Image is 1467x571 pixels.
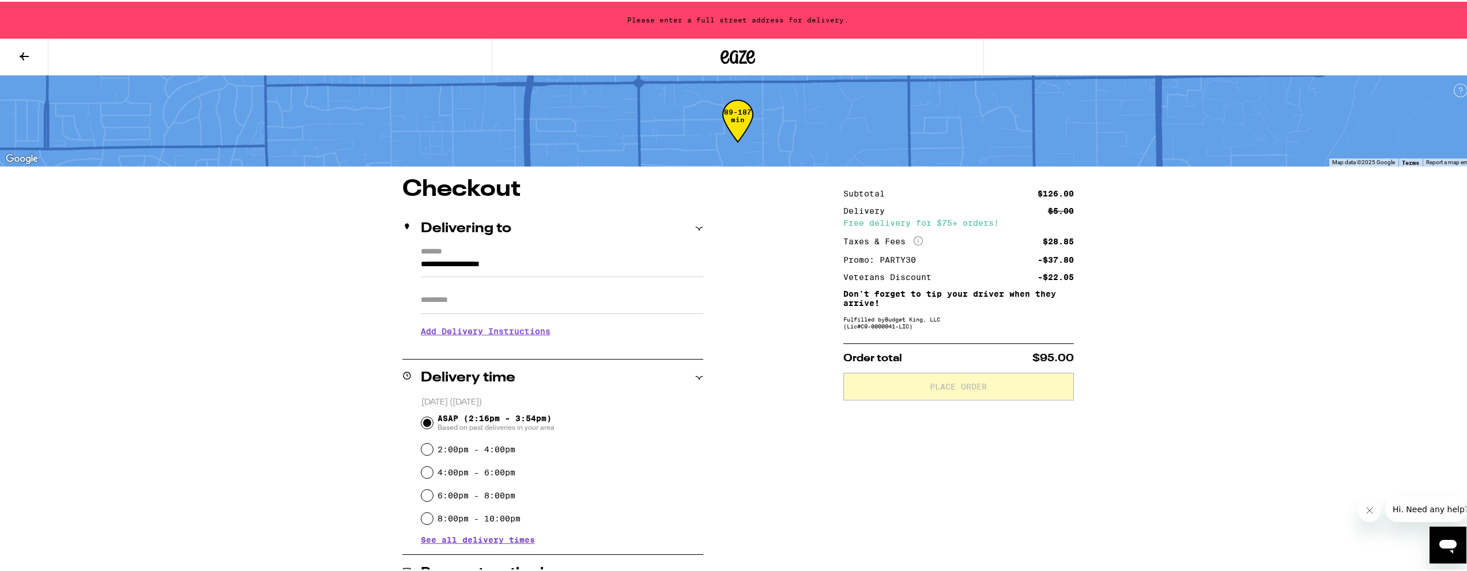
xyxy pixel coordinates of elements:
iframe: Button to launch messaging window [1430,525,1466,562]
span: $95.00 [1032,351,1074,362]
h2: Delivery time [421,369,515,383]
h3: Add Delivery Instructions [421,316,703,343]
span: Place Order [930,381,987,389]
div: $28.85 [1043,236,1074,244]
div: $126.00 [1038,188,1074,196]
div: $5.00 [1048,205,1074,213]
div: Veterans Discount [843,271,940,279]
button: Place Order [843,371,1074,399]
div: Fulfilled by Budget King, LLC (Lic# C9-0000041-LIC ) [843,314,1074,328]
label: 8:00pm - 10:00pm [438,512,521,521]
span: ASAP (2:16pm - 3:54pm) [438,412,555,430]
h1: Checkout [402,176,703,199]
p: Don't forget to tip your driver when they arrive! [843,288,1074,306]
div: Promo: PARTY30 [843,254,924,262]
div: Delivery [843,205,893,213]
div: 89-187 min [722,107,753,150]
iframe: Message from company [1386,495,1466,520]
a: Open this area in Google Maps (opens a new window) [3,150,41,165]
div: Free delivery for $75+ orders! [843,217,1074,225]
div: -$37.80 [1038,254,1074,262]
div: -$22.05 [1038,271,1074,279]
img: Google [3,150,41,165]
iframe: Close message [1358,497,1381,520]
span: Hi. Need any help? [7,8,83,17]
div: Subtotal [843,188,893,196]
p: We'll contact you at [PHONE_NUMBER] when we arrive [421,343,703,352]
label: 6:00pm - 8:00pm [438,489,515,498]
span: Map data ©2025 Google [1332,157,1395,164]
span: Based on past deliveries in your area [438,421,555,430]
h2: Delivering to [421,220,511,234]
div: Taxes & Fees [843,235,923,245]
span: Order total [843,351,902,362]
a: Terms [1402,157,1419,164]
label: 2:00pm - 4:00pm [438,443,515,452]
button: See all delivery times [421,534,535,542]
label: 4:00pm - 6:00pm [438,466,515,475]
p: [DATE] ([DATE]) [421,395,703,406]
